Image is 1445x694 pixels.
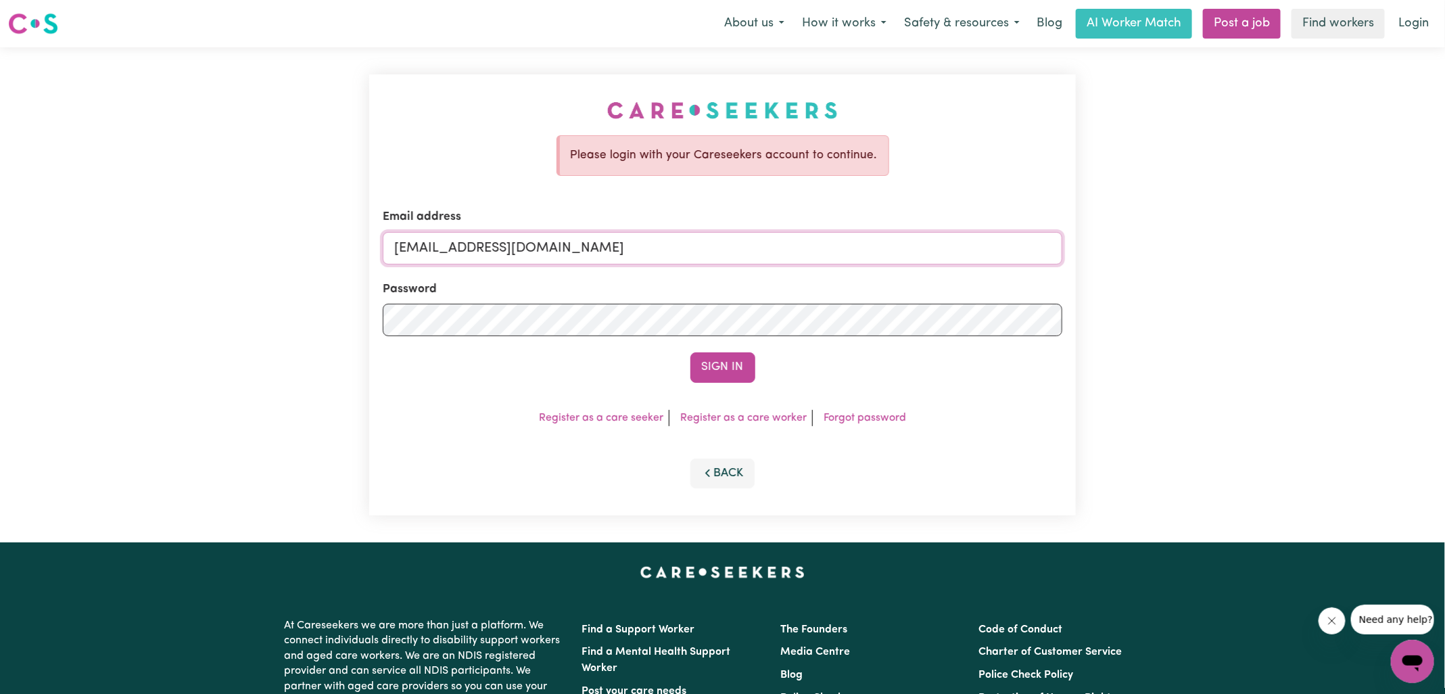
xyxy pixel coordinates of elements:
[978,624,1062,635] a: Code of Conduct
[8,8,58,39] a: Careseekers logo
[824,413,906,423] a: Forgot password
[1203,9,1281,39] a: Post a job
[1391,640,1434,683] iframe: Button to launch messaging window
[978,670,1073,680] a: Police Check Policy
[1028,9,1070,39] a: Blog
[1292,9,1385,39] a: Find workers
[978,647,1122,657] a: Charter of Customer Service
[690,459,755,488] button: Back
[780,624,847,635] a: The Founders
[582,647,731,674] a: Find a Mental Health Support Worker
[780,647,850,657] a: Media Centre
[571,147,878,164] p: Please login with your Careseekers account to continue.
[1351,605,1434,634] iframe: Message from company
[383,232,1062,264] input: Email address
[715,9,793,38] button: About us
[383,281,437,298] label: Password
[640,567,805,578] a: Careseekers home page
[690,352,755,382] button: Sign In
[793,9,895,38] button: How it works
[680,413,807,423] a: Register as a care worker
[383,208,461,226] label: Email address
[1076,9,1192,39] a: AI Worker Match
[1319,607,1346,634] iframe: Close message
[582,624,695,635] a: Find a Support Worker
[780,670,803,680] a: Blog
[1390,9,1437,39] a: Login
[8,11,58,36] img: Careseekers logo
[895,9,1028,38] button: Safety & resources
[539,413,663,423] a: Register as a care seeker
